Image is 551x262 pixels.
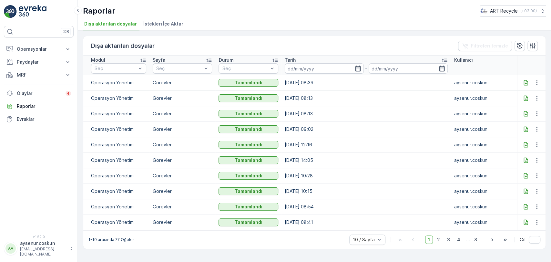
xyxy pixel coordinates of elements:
[235,173,262,179] p: Tamamlandı
[454,95,514,101] p: aysenur.coskun
[153,95,212,101] p: Görevler
[91,126,146,132] p: Operasyon Yönetimi
[91,141,146,148] p: Operasyon Yönetimi
[156,65,202,72] p: Seç
[235,157,262,163] p: Tamamlandı
[281,183,451,199] td: [DATE] 10:15
[454,219,514,225] p: aysenur.coskun
[480,5,546,17] button: ART Recycle(+03:00)
[219,125,278,133] button: Tamamlandı
[83,6,115,16] p: Raporlar
[4,87,74,100] a: Olaylar4
[91,157,146,163] p: Operasyon Yönetimi
[281,168,451,183] td: [DATE] 10:28
[20,246,66,257] p: [EMAIL_ADDRESS][DOMAIN_NAME]
[17,90,62,97] p: Olaylar
[520,236,526,243] span: Git
[235,204,262,210] p: Tamamlandı
[281,137,451,152] td: [DATE] 12:16
[91,219,146,225] p: Operasyon Yönetimi
[281,75,451,90] td: [DATE] 08:39
[454,126,514,132] p: aysenur.coskun
[95,65,136,72] p: Seç
[454,57,473,63] p: Kullanıcı
[425,236,433,244] span: 1
[219,110,278,118] button: Tamamlandı
[219,141,278,149] button: Tamamlandı
[17,103,71,110] p: Raporlar
[91,110,146,117] p: Operasyon Yönetimi
[235,219,262,225] p: Tamamlandı
[17,72,61,78] p: MRF
[4,100,74,113] a: Raporlar
[285,63,364,74] input: dd/mm/yyyy
[153,110,212,117] p: Görevler
[222,65,268,72] p: Seç
[235,126,262,132] p: Tamamlandı
[153,79,212,86] p: Görevler
[480,7,487,15] img: image_23.png
[454,188,514,194] p: aysenur.coskun
[153,157,212,163] p: Görevler
[153,204,212,210] p: Görevler
[219,203,278,211] button: Tamamlandı
[91,204,146,210] p: Operasyon Yönetimi
[466,236,470,244] p: ...
[91,57,105,63] p: Modül
[91,41,155,50] p: Dışa aktarılan dosyalar
[235,110,262,117] p: Tamamlandı
[91,79,146,86] p: Operasyon Yönetimi
[84,21,137,27] span: Dışa aktarılan dosyalar
[153,126,212,132] p: Görevler
[281,152,451,168] td: [DATE] 14:05
[454,79,514,86] p: aysenur.coskun
[235,188,262,194] p: Tamamlandı
[458,41,512,51] button: Filtreleri temizle
[219,218,278,226] button: Tamamlandı
[91,188,146,194] p: Operasyon Yönetimi
[20,240,66,246] p: aysenur.coskun
[454,110,514,117] p: aysenur.coskun
[454,236,463,244] span: 4
[365,65,367,72] p: -
[454,173,514,179] p: aysenur.coskun
[281,215,451,230] td: [DATE] 08:41
[4,56,74,68] button: Paydaşlar
[143,21,183,27] span: İstekleri İçe Aktar
[471,43,508,49] p: Filtreleri temizle
[281,90,451,106] td: [DATE] 08:13
[471,236,480,244] span: 8
[4,113,74,126] a: Evraklar
[17,46,61,52] p: Operasyonlar
[153,219,212,225] p: Görevler
[4,5,17,18] img: logo
[153,188,212,194] p: Görevler
[454,157,514,163] p: aysenur.coskun
[17,59,61,65] p: Paydaşlar
[91,95,146,101] p: Operasyon Yönetimi
[454,141,514,148] p: aysenur.coskun
[434,236,443,244] span: 2
[5,243,16,254] div: AA
[219,94,278,102] button: Tamamlandı
[219,79,278,87] button: Tamamlandı
[153,57,165,63] p: Sayfa
[454,204,514,210] p: aysenur.coskun
[235,95,262,101] p: Tamamlandı
[281,106,451,121] td: [DATE] 08:13
[285,57,296,63] p: Tarih
[19,5,46,18] img: logo_light-DOdMpM7g.png
[4,43,74,56] button: Operasyonlar
[281,199,451,215] td: [DATE] 08:54
[235,141,262,148] p: Tamamlandı
[153,173,212,179] p: Görevler
[490,8,518,14] p: ART Recycle
[219,156,278,164] button: Tamamlandı
[444,236,453,244] span: 3
[63,29,69,34] p: ⌘B
[91,173,146,179] p: Operasyon Yönetimi
[281,121,451,137] td: [DATE] 09:02
[67,91,70,96] p: 4
[219,172,278,180] button: Tamamlandı
[4,240,74,257] button: AAaysenur.coskun[EMAIL_ADDRESS][DOMAIN_NAME]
